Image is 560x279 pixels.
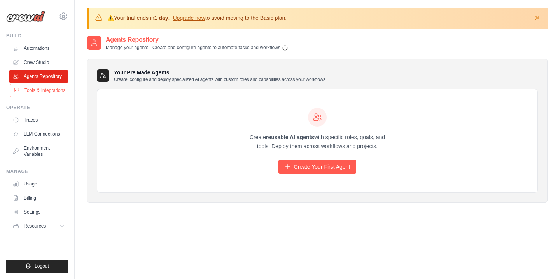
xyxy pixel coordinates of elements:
[107,14,287,22] p: Your trial ends in . to avoid moving to the Basic plan.
[6,168,68,175] div: Manage
[278,160,357,174] a: Create Your First Agent
[107,15,114,21] strong: ⚠️
[9,70,68,83] a: Agents Repository
[10,84,69,97] a: Tools & Integrations
[6,11,45,22] img: Logo
[106,44,288,51] p: Manage your agents - Create and configure agents to automate tasks and workflows
[9,142,68,161] a: Environment Variables
[9,128,68,140] a: LLM Connections
[106,35,288,44] h2: Agents Repository
[114,69,325,83] h3: Your Pre Made Agents
[9,192,68,204] a: Billing
[9,114,68,126] a: Traces
[6,33,68,39] div: Build
[173,15,205,21] a: Upgrade now
[266,134,314,140] strong: reusable AI agents
[9,56,68,69] a: Crew Studio
[9,206,68,218] a: Settings
[6,104,68,111] div: Operate
[154,15,168,21] strong: 1 day
[6,260,68,273] button: Logout
[243,133,392,151] p: Create with specific roles, goals, and tools. Deploy them across workflows and projects.
[35,263,49,269] span: Logout
[24,223,46,229] span: Resources
[114,76,325,83] p: Create, configure and deploy specialized AI agents with custom roles and capabilities across your...
[9,178,68,190] a: Usage
[9,220,68,232] button: Resources
[9,42,68,55] a: Automations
